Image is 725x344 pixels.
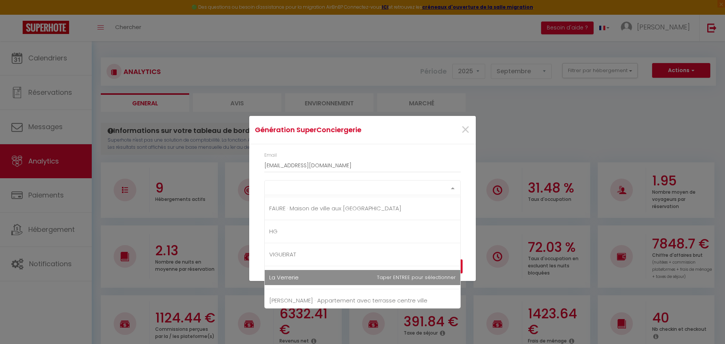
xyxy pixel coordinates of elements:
[264,152,277,159] label: Email
[461,122,470,138] button: Close
[269,204,401,212] span: FAURE · Maison de ville aux [GEOGRAPHIC_DATA]
[269,296,427,304] span: [PERSON_NAME] · Appartement avec terrasse centre ville
[269,273,299,281] span: La Verrerie
[255,125,395,135] h4: Génération SuperConciergerie
[269,250,296,258] span: VIGUEIRAT
[461,119,470,141] span: ×
[269,227,278,235] span: HG
[6,3,29,26] button: Ouvrir le widget de chat LiveChat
